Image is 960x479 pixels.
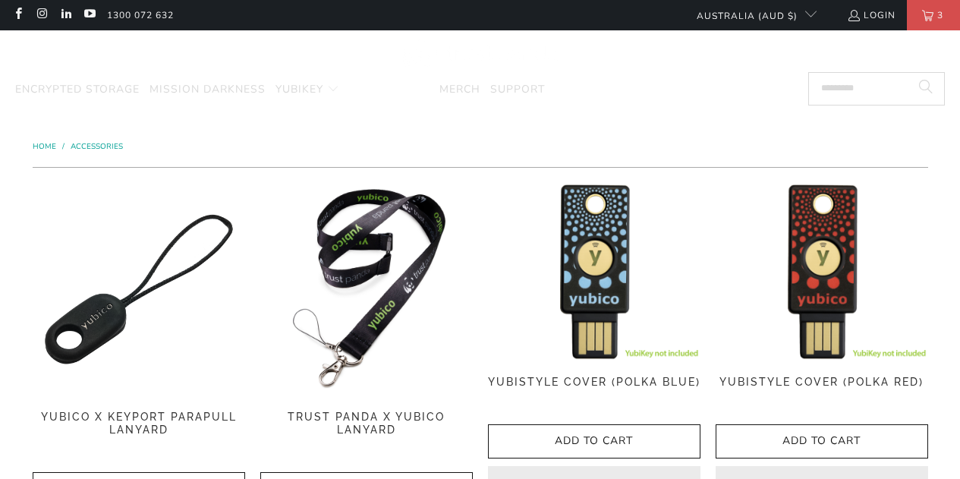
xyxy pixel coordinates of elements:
a: Encrypted Storage [15,72,140,108]
a: Trust Panda Australia on LinkedIn [59,9,72,21]
span: Trust Panda x Yubico Lanyard [260,411,473,436]
a: Support [490,72,545,108]
span: / [62,141,65,152]
span: Accessories [349,82,430,96]
a: Accessories [349,72,430,108]
span: Merch [439,82,480,96]
a: Trust Panda Australia on Instagram [35,9,48,21]
summary: YubiKey [275,72,339,108]
span: Support [490,82,545,96]
img: Trust Panda Yubico Lanyard - Trust Panda [260,183,473,395]
a: Home [33,141,58,152]
img: YubiStyle Cover (Polka Red) - Trust Panda [716,183,928,360]
a: Login [847,7,895,24]
a: Yubico x Keyport Parapull Lanyard [33,411,245,457]
button: Search [907,72,945,106]
a: Accessories [71,141,123,152]
span: Encrypted Storage [15,82,140,96]
input: Search... [808,72,945,106]
span: Mission Darkness [150,82,266,96]
span: Add to Cart [732,435,912,448]
span: YubiStyle Cover (Polka Red) [716,376,928,389]
img: Yubico x Keyport Parapull Lanyard - Trust Panda [33,183,245,395]
a: Merch [439,72,480,108]
span: YubiKey [275,82,323,96]
a: Trust Panda Australia on YouTube [83,9,96,21]
img: Trust Panda Australia [402,38,558,69]
a: 1300 072 632 [107,7,174,24]
nav: Translation missing: en.navigation.header.main_nav [15,72,545,108]
a: Trust Panda x Yubico Lanyard [260,411,473,457]
span: YubiStyle Cover (Polka Blue) [488,376,700,389]
a: Yubico x Keyport Parapull Lanyard - Trust Panda Yubico x Keyport Parapull Lanyard - Trust Panda [33,183,245,395]
span: Yubico x Keyport Parapull Lanyard [33,411,245,436]
span: Add to Cart [504,435,685,448]
a: Mission Darkness [150,72,266,108]
img: YubiStyle Cover (Polka Blue) - Trust Panda [488,183,700,360]
a: YubiStyle Cover (Polka Blue) [488,376,700,409]
button: Add to Cart [488,424,700,459]
span: Home [33,141,56,152]
a: Trust Panda Australia on Facebook [11,9,24,21]
a: YubiStyle Cover (Polka Red) [716,376,928,409]
button: Add to Cart [716,424,928,459]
